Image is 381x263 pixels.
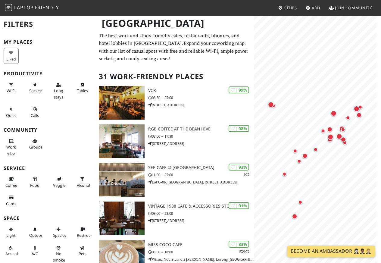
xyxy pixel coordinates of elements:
button: Outdoor [27,224,42,240]
button: Groups [27,136,42,152]
div: Map marker [355,111,363,119]
div: Map marker [326,135,334,143]
span: People working [6,144,16,156]
div: | 93% [229,164,249,171]
button: Food [27,174,42,190]
div: Map marker [357,103,364,111]
p: 08:00 – 18:00 [148,249,254,255]
img: LaptopFriendly [5,4,12,11]
p: 08:00 – 17:30 [148,133,254,139]
h3: Service [4,165,92,171]
span: Cities [284,5,297,11]
button: Veggie [51,174,66,190]
p: [STREET_ADDRESS] [148,102,254,108]
div: Map marker [291,212,298,220]
div: Map marker [281,171,288,178]
p: 09:00 – 23:00 [148,211,254,216]
span: Air conditioned [32,251,38,256]
button: Cards [4,193,19,208]
span: Spacious [53,233,69,238]
div: Map marker [270,102,277,109]
div: Map marker [329,109,338,117]
div: Map marker [312,146,319,153]
button: Quiet [4,104,19,120]
a: Vintage 1988 Cafe & Accessories Store | 91% Vintage 1988 Cafe & Accessories Store 09:00 – 23:00 [... [95,202,254,235]
img: VCR [99,86,145,120]
a: Join Community [326,2,374,13]
div: Map marker [296,158,303,165]
span: Accessible [5,251,23,256]
span: Join Community [335,5,372,11]
h3: RGB Coffee at the Bean Hive [148,127,254,132]
div: Map marker [301,152,309,160]
span: Food [30,183,39,188]
div: | 99% [229,86,249,93]
h3: Vintage 1988 Cafe & Accessories Store [148,204,254,209]
div: Map marker [341,139,348,146]
h3: Community [4,127,92,133]
h2: 31 Work-Friendly Places [99,67,250,86]
div: Map marker [320,127,327,134]
button: Work vibe [4,136,19,158]
div: | 91% [229,202,249,209]
span: Smoke free [53,251,65,262]
p: The best work and study-friendly cafes, restaurants, libraries, and hotel lobbies in [GEOGRAPHIC_... [99,32,250,63]
div: Map marker [344,114,351,121]
img: See Cafe @ Arcoris Mont Kiara [99,163,145,197]
div: Map marker [292,147,299,155]
span: Group tables [29,144,42,150]
button: Sockets [27,80,42,96]
div: | 98% [229,125,249,132]
p: 1 1 [238,249,249,255]
span: Power sockets [29,88,43,93]
span: Pet friendly [79,251,86,256]
img: RGB Coffee at the Bean Hive [99,124,145,158]
div: Map marker [267,100,275,109]
div: Map marker [338,124,347,133]
button: Long stays [51,80,66,102]
div: Map marker [326,125,334,133]
a: VCR | 99% VCR 08:30 – 23:00 [STREET_ADDRESS] [95,86,254,120]
a: RGB Coffee at the Bean Hive | 98% RGB Coffee at the Bean Hive 08:00 – 17:30 [STREET_ADDRESS] [95,124,254,158]
span: Outdoor area [29,233,45,238]
p: [STREET_ADDRESS] [148,218,254,224]
span: Laptop [14,4,34,11]
p: Lot G-06, [GEOGRAPHIC_DATA], [STREET_ADDRESS] [148,179,254,185]
span: Natural light [6,233,16,238]
div: Map marker [352,105,361,113]
div: Map marker [339,136,347,143]
span: Veggie [53,183,65,188]
button: Tables [75,80,90,96]
span: Alcohol [77,183,90,188]
button: Calls [27,104,42,120]
p: Wisma Noble Land 2 [PERSON_NAME], Lorong [GEOGRAPHIC_DATA] [148,256,254,262]
button: Pets [75,243,90,259]
h2: Filters [4,15,92,33]
div: Map marker [335,132,344,140]
h3: Space [4,215,92,221]
button: Coffee [4,174,19,190]
div: Map marker [297,199,304,206]
h3: My Places [4,39,92,45]
a: See Cafe @ Arcoris Mont Kiara | 93% 1 See Cafe @ [GEOGRAPHIC_DATA] 11:00 – 23:00 Lot G-06, [GEOGR... [95,163,254,197]
a: Become an Ambassador 🤵🏻‍♀️🤵🏾‍♂️🤵🏼‍♀️ [287,246,375,257]
span: Quiet [6,113,16,118]
p: 11:00 – 23:00 [148,172,254,178]
div: Map marker [326,133,335,141]
h3: VCR [148,88,254,93]
button: Alcohol [75,174,90,190]
a: Cities [276,2,299,13]
img: Vintage 1988 Cafe & Accessories Store [99,202,145,235]
span: Add [312,5,320,11]
a: Add [303,2,323,13]
span: Video/audio calls [31,113,39,118]
h1: [GEOGRAPHIC_DATA] [97,15,253,32]
button: Wi-Fi [4,80,19,96]
div: Map marker [339,126,347,133]
div: | 83% [229,241,249,248]
a: LaptopFriendly LaptopFriendly [5,3,59,13]
span: Stable Wi-Fi [7,88,15,93]
h3: Miss Coco Cafe [148,242,254,247]
button: Restroom [75,224,90,240]
span: Work-friendly tables [77,88,88,93]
